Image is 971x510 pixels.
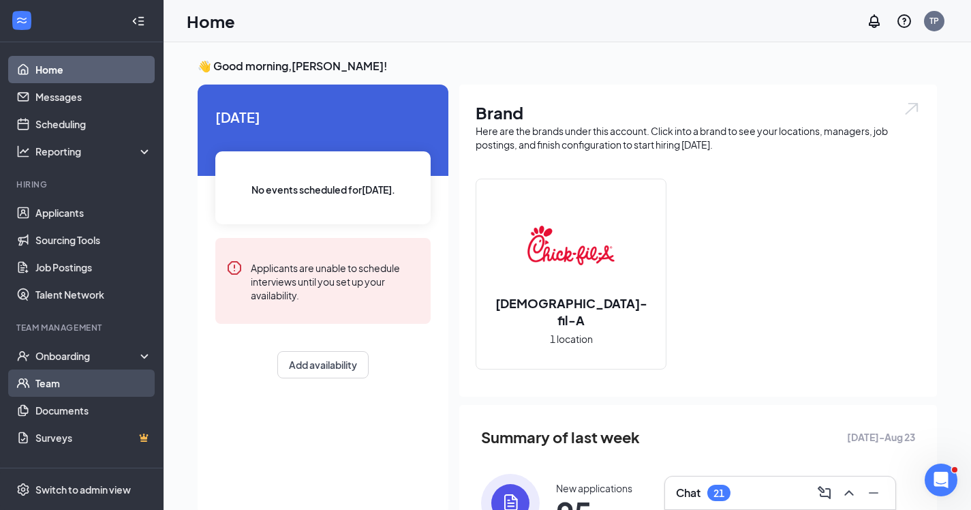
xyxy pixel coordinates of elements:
[35,56,152,83] a: Home
[556,481,632,495] div: New applications
[896,13,912,29] svg: QuestionInfo
[925,464,957,496] iframe: Intercom live chat
[277,351,369,378] button: Add availability
[676,485,700,500] h3: Chat
[16,483,30,496] svg: Settings
[16,179,149,190] div: Hiring
[35,226,152,254] a: Sourcing Tools
[16,322,149,333] div: Team Management
[251,260,420,302] div: Applicants are unable to schedule interviews until you set up your availability.
[35,199,152,226] a: Applicants
[550,331,593,346] span: 1 location
[35,110,152,138] a: Scheduling
[215,106,431,127] span: [DATE]
[35,397,152,424] a: Documents
[187,10,235,33] h1: Home
[16,145,30,158] svg: Analysis
[929,15,939,27] div: TP
[35,83,152,110] a: Messages
[476,124,921,151] div: Here are the brands under this account. Click into a brand to see your locations, managers, job p...
[35,281,152,308] a: Talent Network
[481,425,640,449] span: Summary of last week
[251,182,395,197] span: No events scheduled for [DATE] .
[865,485,882,501] svg: Minimize
[841,485,857,501] svg: ChevronUp
[226,260,243,276] svg: Error
[15,14,29,27] svg: WorkstreamLogo
[863,482,884,504] button: Minimize
[16,349,30,363] svg: UserCheck
[814,482,835,504] button: ComposeMessage
[132,14,145,28] svg: Collapse
[838,482,860,504] button: ChevronUp
[903,101,921,117] img: open.6027fd2a22e1237b5b06.svg
[35,424,152,451] a: SurveysCrown
[713,487,724,499] div: 21
[35,145,153,158] div: Reporting
[866,13,882,29] svg: Notifications
[527,202,615,289] img: Chick-fil-A
[35,370,152,397] a: Team
[816,485,833,501] svg: ComposeMessage
[476,101,921,124] h1: Brand
[847,430,915,445] span: [DATE] - Aug 23
[35,254,152,281] a: Job Postings
[476,295,666,329] h2: [DEMOGRAPHIC_DATA]-fil-A
[198,59,937,74] h3: 👋 Good morning, [PERSON_NAME] !
[35,483,131,496] div: Switch to admin view
[35,349,140,363] div: Onboarding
